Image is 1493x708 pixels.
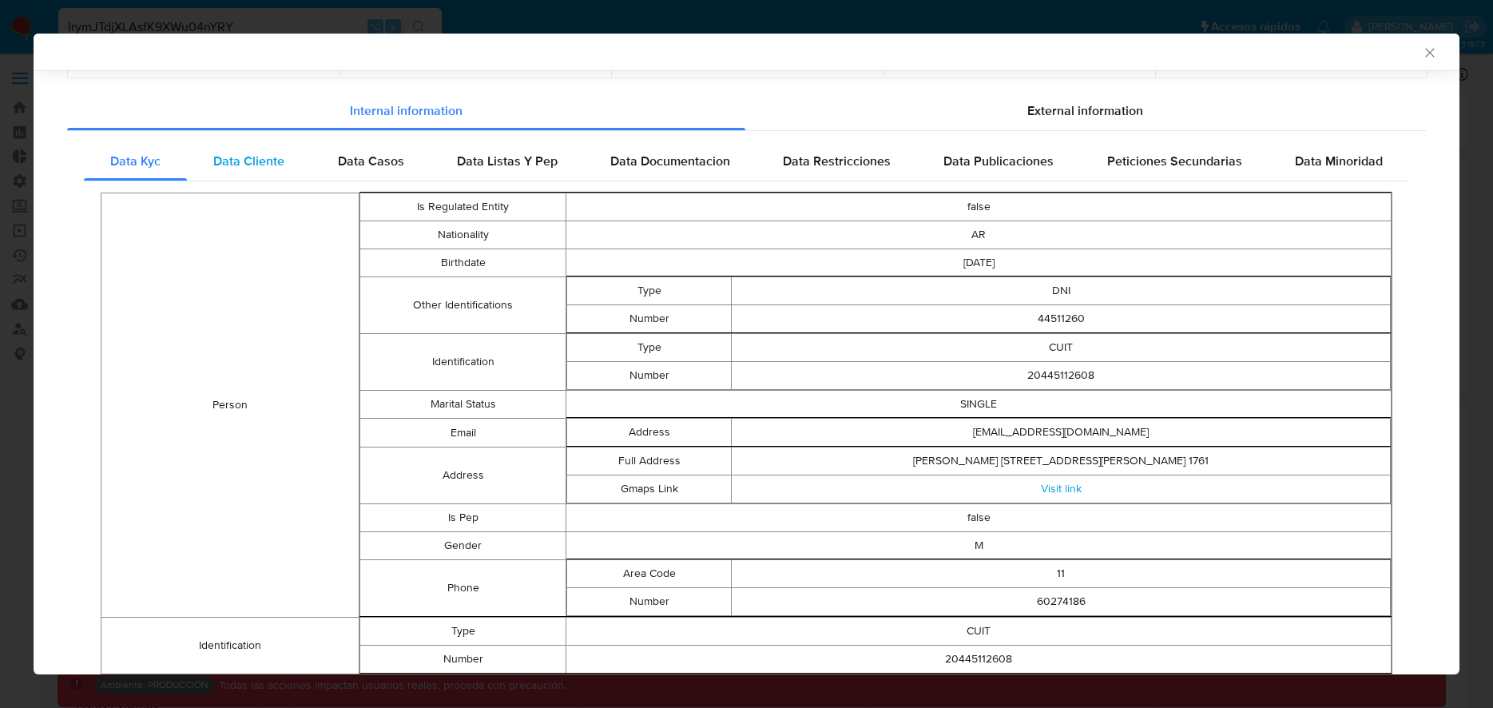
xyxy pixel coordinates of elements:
div: Detailed info [67,92,1426,130]
td: [EMAIL_ADDRESS][DOMAIN_NAME] [732,419,1391,447]
span: Data Documentacion [610,152,730,170]
td: CUIT [732,334,1391,362]
td: false [566,193,1392,221]
span: Data Restricciones [783,152,891,170]
td: Is Pep [360,504,566,532]
span: Data Minoridad [1295,152,1383,170]
td: Identification [101,618,359,674]
td: Taxpayer Type [360,674,566,702]
td: Nationality [360,221,566,249]
span: Data Listas Y Pep [457,152,558,170]
td: Type [360,618,566,646]
td: AR [566,221,1392,249]
span: External information [1027,101,1143,120]
td: Address [567,419,732,447]
td: 20445112608 [732,362,1391,390]
span: Data Publicaciones [943,152,1054,170]
td: Number [567,588,732,616]
td: Marital Status [360,391,566,419]
span: Internal information [350,101,463,120]
td: Is Regulated Entity [360,193,566,221]
td: Phone [360,560,566,617]
td: SINGLE [566,391,1392,419]
td: Address [360,447,566,504]
td: DNI [732,277,1391,305]
td: Full Address [567,447,732,475]
td: Area Code [567,560,732,588]
td: Consumidor Final [566,674,1392,702]
td: Number [567,305,732,333]
td: Number [567,362,732,390]
td: false [566,504,1392,532]
td: Gender [360,532,566,560]
td: Person [101,193,359,618]
td: CUIT [566,618,1392,646]
td: Gmaps Link [567,475,732,503]
td: Fiscal Identity [101,674,359,703]
td: 60274186 [732,588,1391,616]
button: Cerrar ventana [1422,45,1436,59]
td: M [566,532,1392,560]
td: 20445112608 [566,646,1392,674]
span: Data Cliente [213,152,284,170]
span: Data Kyc [110,152,161,170]
td: Other Identifications [360,277,566,334]
td: Identification [360,334,566,391]
td: Birthdate [360,249,566,277]
td: Email [360,419,566,447]
td: Type [567,277,732,305]
td: 11 [732,560,1391,588]
td: [DATE] [566,249,1392,277]
a: Visit link [1041,480,1082,496]
div: closure-recommendation-modal [34,34,1459,674]
span: Peticiones Secundarias [1107,152,1242,170]
td: [PERSON_NAME] [STREET_ADDRESS][PERSON_NAME] 1761 [732,447,1391,475]
div: Detailed internal info [84,142,1409,181]
td: 44511260 [732,305,1391,333]
td: Type [567,334,732,362]
span: Data Casos [338,152,404,170]
td: Number [360,646,566,674]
